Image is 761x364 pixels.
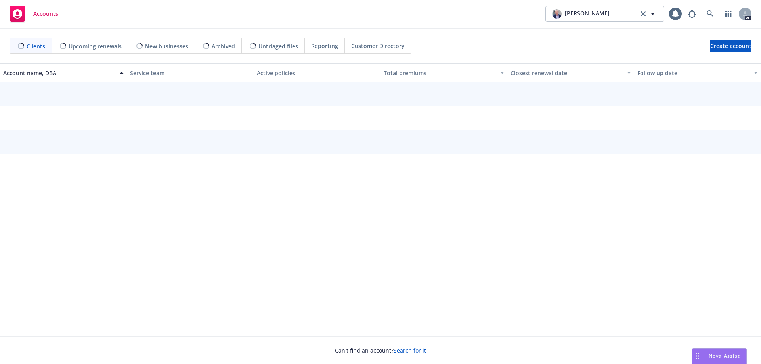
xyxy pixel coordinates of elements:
[692,348,747,364] button: Nova Assist
[565,9,610,19] span: [PERSON_NAME]
[27,42,45,50] span: Clients
[3,69,115,77] div: Account name, DBA
[380,63,507,82] button: Total premiums
[311,42,338,50] span: Reporting
[684,6,700,22] a: Report a Bug
[33,11,58,17] span: Accounts
[335,346,426,354] span: Can't find an account?
[212,42,235,50] span: Archived
[145,42,188,50] span: New businesses
[710,38,751,53] span: Create account
[257,69,377,77] div: Active policies
[552,9,562,19] img: photo
[254,63,380,82] button: Active policies
[384,69,495,77] div: Total premiums
[639,9,648,19] a: clear selection
[637,69,749,77] div: Follow up date
[702,6,718,22] a: Search
[351,42,405,50] span: Customer Directory
[545,6,664,22] button: photo[PERSON_NAME]clear selection
[69,42,122,50] span: Upcoming renewals
[394,347,426,354] a: Search for it
[127,63,254,82] button: Service team
[710,40,751,52] a: Create account
[709,353,740,359] span: Nova Assist
[692,349,702,364] div: Drag to move
[721,6,736,22] a: Switch app
[258,42,298,50] span: Untriaged files
[634,63,761,82] button: Follow up date
[507,63,634,82] button: Closest renewal date
[130,69,250,77] div: Service team
[511,69,622,77] div: Closest renewal date
[6,3,61,25] a: Accounts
